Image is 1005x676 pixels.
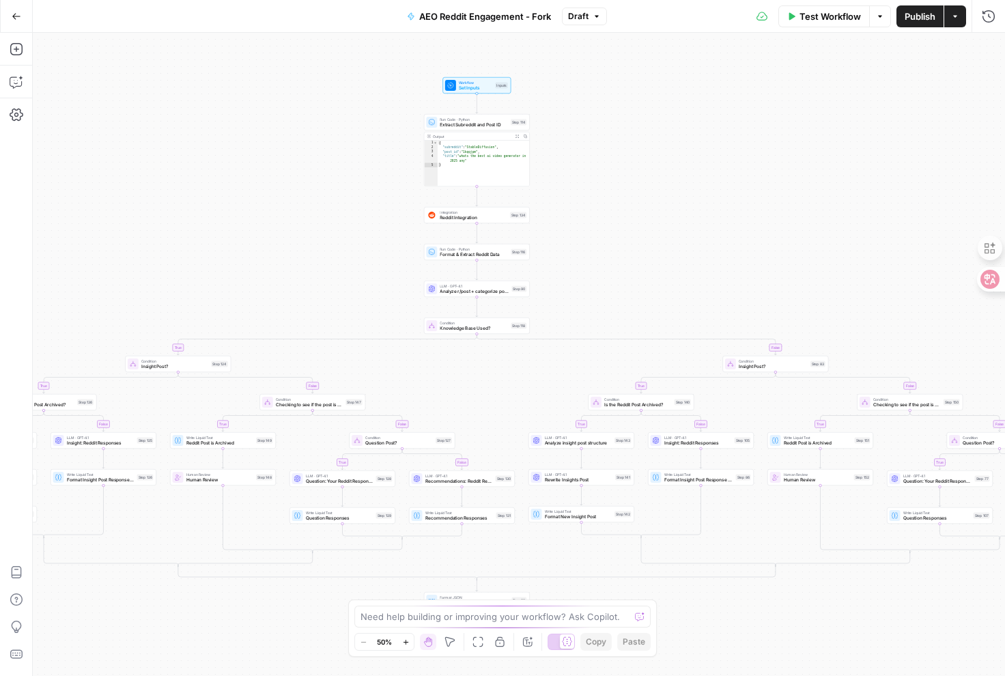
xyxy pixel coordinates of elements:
[222,449,224,468] g: Edge from step_149 to step_148
[7,402,74,408] span: Is the Reddit Post Archived?
[910,410,1001,432] g: Edge from step_150 to step_103
[428,212,435,219] img: reddit_icon.png
[700,449,702,468] g: Edge from step_105 to step_86
[580,410,641,432] g: Edge from step_140 to step_143
[614,511,632,518] div: Step 142
[528,432,634,449] div: LLM · GPT-4.1Analyze insight post structureStep 143
[424,318,530,334] div: ConditionKnowledge Base Used?Step 118
[974,513,990,519] div: Step 107
[425,510,494,516] span: Write Liquid Text
[376,513,393,519] div: Step 129
[178,372,313,393] g: Edge from step_124 to step_147
[424,207,530,223] div: IntegrationReddit IntegrationStep 134
[784,477,851,483] span: Human Review
[614,438,632,444] div: Step 143
[440,247,508,252] span: Run Code · Python
[854,475,870,481] div: Step 152
[276,402,343,408] span: Checking to see if the post is archived
[735,438,751,444] div: Step 105
[440,210,507,215] span: Integration
[496,476,512,482] div: Step 130
[664,477,733,483] span: Format Insight Post Response + Rewrite
[424,150,438,154] div: 3
[511,119,527,126] div: Step 114
[424,244,530,260] div: Run Code · PythonFormat & Extract Reddit DataStep 116
[459,80,493,85] span: Workflow
[440,214,507,221] span: Reddit Integration
[589,394,694,410] div: ConditionIs the Reddit Post Archived?Step 140
[873,397,941,402] span: Condition
[186,472,254,477] span: Human Review
[511,323,526,329] div: Step 118
[141,358,209,364] span: Condition
[377,636,392,647] span: 50%
[402,524,462,539] g: Edge from step_131 to step_127-conditional-end
[767,469,873,485] div: Human ReviewHuman ReviewStep 152
[459,85,493,91] span: Set Inputs
[424,154,438,163] div: 4
[545,509,612,514] span: Write Liquid Text
[137,475,154,481] div: Step 126
[604,402,672,408] span: Is the Reddit Post Archived?
[511,597,526,604] div: Step 32
[664,435,732,440] span: LLM · GPT-4.1
[476,579,478,592] g: Edge from step_118-conditional-end to step_32
[425,478,493,485] span: Recommendations: Reddit Responses
[944,399,960,406] div: Step 150
[641,485,701,538] g: Edge from step_86 to step_140-conditional-end
[511,286,526,292] div: Step 90
[545,435,612,440] span: LLM · GPT-4.1
[784,435,852,440] span: Write Liquid Text
[141,363,209,370] span: Insight Post?
[476,94,478,113] g: Edge from start to step_114
[67,477,135,483] span: Format Insight Post Response + Rewrite
[476,297,478,317] g: Edge from step_90 to step_118
[476,260,478,280] g: Edge from step_116 to step_90
[784,472,851,477] span: Human Review
[495,83,508,89] div: Inputs
[306,510,373,516] span: Write Liquid Text
[641,410,702,432] g: Edge from step_140 to step_105
[903,478,972,485] span: Question: Your Reddit Responses
[424,141,438,145] div: 1
[256,475,273,481] div: Step 148
[177,334,477,355] g: Edge from step_118 to step_124
[887,470,993,487] div: LLM · GPT-4.1Question: Your Reddit ResponsesStep 77
[399,5,559,27] button: AEO Reddit Engagement - Fork
[341,487,343,507] g: Edge from step_128 to step_129
[496,513,512,519] div: Step 131
[306,515,373,522] span: Question Responses
[545,513,612,520] span: Format New Insight Post
[821,485,910,553] g: Edge from step_152 to step_150-conditional-end
[739,358,808,364] span: Condition
[186,477,254,483] span: Human Review
[125,356,231,372] div: ConditionInsight Post?Step 124
[640,372,776,393] g: Edge from step_83 to step_140
[810,361,825,367] div: Step 83
[341,449,402,470] g: Edge from step_127 to step_128
[903,510,971,516] span: Write Liquid Text
[306,478,373,485] span: Question: Your Reddit Responses
[440,122,508,128] span: Extract Subreddit and Post ID
[939,449,1000,470] g: Edge from step_103 to step_77
[903,515,971,522] span: Question Responses
[767,432,873,449] div: Write Liquid TextReddit Post is ArchivedStep 151
[424,281,530,297] div: LLM · GPT-4.1Analyze r/post + categorize post typeStep 90
[440,325,508,332] span: Knowledge Base Used?
[939,487,941,507] g: Edge from step_77 to step_107
[178,552,313,567] g: Edge from step_147-conditional-end to step_124-conditional-end
[440,117,508,122] span: Run Code · Python
[313,538,402,554] g: Edge from step_127-conditional-end to step_147-conditional-end
[510,212,527,219] div: Step 134
[67,435,135,440] span: LLM · GPT-4.1
[424,77,530,94] div: WorkflowSet InputsInputs
[424,145,438,150] div: 2
[440,595,509,600] span: Format JSON
[905,10,935,23] span: Publish
[903,473,972,479] span: LLM · GPT-4.1
[476,186,478,206] g: Edge from step_114 to step_134
[67,472,135,477] span: Write Liquid Text
[784,440,852,447] span: Reddit Post is Archived
[623,636,645,648] span: Paste
[580,633,612,651] button: Copy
